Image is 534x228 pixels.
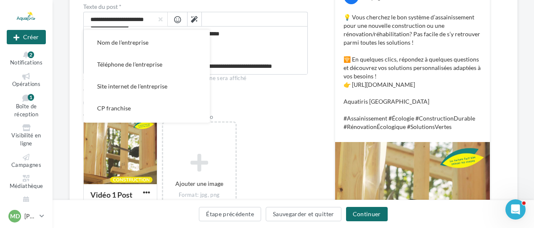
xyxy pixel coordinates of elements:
label: Type de média [83,89,308,95]
a: Calendrier [7,195,46,213]
div: Nouvelle campagne [7,30,46,44]
button: Étape précédente [199,207,261,221]
span: CP franchise [97,105,131,112]
span: Visibilité en ligne [11,132,41,147]
button: Notifications 2 [7,50,46,68]
div: Vidéo 1 Post Facebook [90,190,132,208]
span: Nom de l'entreprise [97,39,148,46]
a: Campagnes [7,152,46,170]
div: 1 [28,94,34,101]
span: Médiathèque [10,182,43,189]
a: Opérations [7,71,46,89]
iframe: Intercom live chat [505,199,526,220]
a: Boîte de réception1 [7,92,46,119]
button: Sauvegarder et quitter [266,207,341,221]
span: Campagnes [11,161,41,168]
span: Opérations [12,80,40,87]
span: Notifications [10,59,42,66]
button: Téléphone de l'entreprise [84,54,210,75]
a: MD [PERSON_NAME] [7,208,46,224]
p: 💡 Vous cherchez le bon système d’assainissement pour une nouvelle construction ou une rénovation/... [344,13,481,131]
a: Visibilité en ligne [7,123,46,148]
div: Si la valeur d'un champ personnalisé est vide, rien ne sera affiché [83,75,308,82]
label: Image [83,99,111,107]
span: Boîte de réception [14,103,38,118]
div: 2 [28,51,34,58]
button: CP franchise [84,97,210,119]
a: Médiathèque [7,173,46,191]
span: MD [10,212,20,220]
button: Site internet de l'entreprise [84,75,210,97]
button: Créer [7,30,46,44]
button: Nom de l'entreprise [84,32,210,54]
span: Site internet de l'entreprise [97,83,167,90]
p: [PERSON_NAME] [24,212,36,220]
div: Vidéos du post [83,114,157,120]
button: Continuer [346,207,388,221]
span: Téléphone de l'entreprise [97,61,162,68]
label: Texte du post * [83,4,308,10]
